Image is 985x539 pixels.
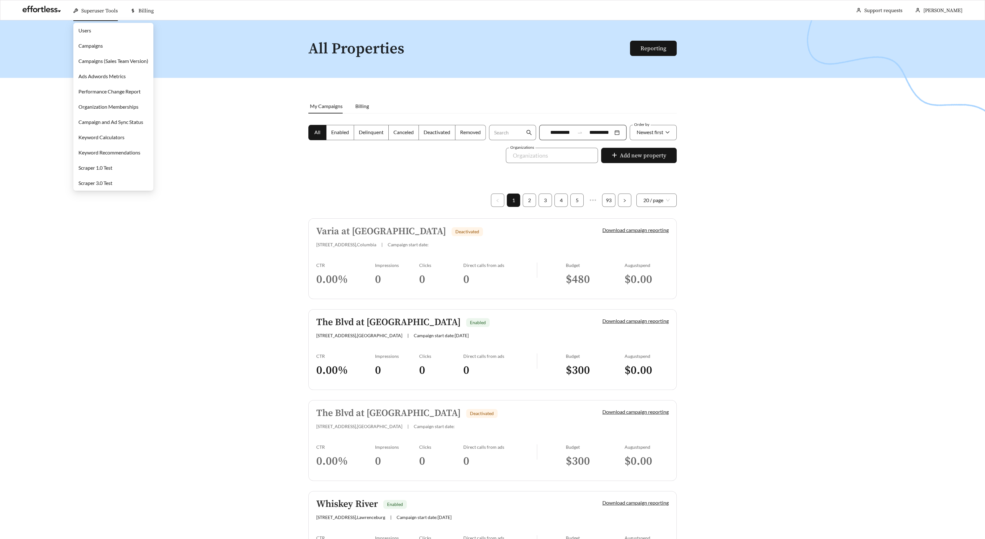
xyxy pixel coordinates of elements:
li: 93 [602,194,615,207]
h3: 0 [419,454,463,468]
div: Impressions [375,263,419,268]
div: Page Size [636,194,677,207]
div: Clicks [419,444,463,450]
a: Campaigns (Sales Team Version) [78,58,148,64]
div: August spend [625,353,669,359]
h3: 0.00 % [316,363,375,378]
h1: All Properties [308,41,631,58]
div: August spend [625,263,669,268]
span: [PERSON_NAME] [923,7,962,14]
span: | [407,424,409,429]
h5: The Blvd at [GEOGRAPHIC_DATA] [316,408,461,419]
span: 20 / page [643,194,670,207]
h3: $ 300 [566,363,625,378]
li: 1 [507,194,520,207]
button: Reporting [630,41,677,56]
a: 5 [571,194,583,207]
a: Support requests [864,7,902,14]
a: Reporting [640,45,666,52]
span: Removed [460,129,481,135]
span: right [623,199,627,202]
span: My Campaigns [310,103,343,109]
div: August spend [625,444,669,450]
a: Download campaign reporting [602,409,669,415]
a: Download campaign reporting [602,227,669,233]
img: line [537,353,537,369]
img: line [537,263,537,278]
a: Scraper 3.0 Test [78,180,112,186]
h3: $ 0.00 [625,363,669,378]
button: right [618,194,631,207]
a: Campaign and Ad Sync Status [78,119,143,125]
h3: 0 [375,363,419,378]
span: Enabled [331,129,349,135]
span: swap-right [577,130,583,135]
div: CTR [316,444,375,450]
h3: 0 [463,272,537,287]
li: 3 [539,194,552,207]
h3: $ 0.00 [625,272,669,287]
a: 3 [539,194,552,207]
li: 5 [570,194,584,207]
h3: 0 [463,363,537,378]
h5: The Blvd at [GEOGRAPHIC_DATA] [316,317,461,328]
h3: 0 [375,272,419,287]
span: [STREET_ADDRESS] , [GEOGRAPHIC_DATA] [316,424,402,429]
div: Direct calls from ads [463,353,537,359]
h5: Whiskey River [316,499,378,509]
h3: $ 300 [566,454,625,468]
h3: 0 [463,454,537,468]
span: Campaign start date: [DATE] [397,515,452,520]
li: Next Page [618,194,631,207]
span: Deactivated [455,229,479,234]
h3: 0.00 % [316,272,375,287]
div: Clicks [419,353,463,359]
li: Previous Page [491,194,504,207]
h3: 0 [419,363,463,378]
span: Superuser Tools [81,8,118,14]
span: Deactivated [424,129,450,135]
span: | [390,515,392,520]
a: 93 [602,194,615,207]
h5: Varia at [GEOGRAPHIC_DATA] [316,226,446,237]
li: 4 [554,194,568,207]
div: Direct calls from ads [463,263,537,268]
a: Users [78,27,91,33]
button: plusAdd new property [601,148,677,163]
a: Campaigns [78,43,103,49]
span: Deactivated [470,411,494,416]
a: Download campaign reporting [602,500,669,506]
img: line [537,444,537,460]
a: Organization Memberships [78,104,138,110]
span: Campaign start date: [DATE] [414,333,469,338]
span: left [496,199,499,202]
span: Billing [355,103,369,109]
div: Budget [566,353,625,359]
span: | [381,242,383,247]
span: Delinquent [359,129,384,135]
a: Ads Adwords Metrics [78,73,126,79]
span: Enabled [387,501,403,507]
a: Keyword Calculators [78,134,124,140]
div: Clicks [419,263,463,268]
span: All [314,129,320,135]
div: CTR [316,353,375,359]
div: Budget [566,444,625,450]
span: Canceled [393,129,414,135]
h3: 0 [419,272,463,287]
h3: $ 0.00 [625,454,669,468]
span: search [526,130,532,135]
span: | [407,333,409,338]
span: Enabled [470,320,486,325]
div: CTR [316,263,375,268]
span: [STREET_ADDRESS] , Columbia [316,242,376,247]
span: Campaign start date: [388,242,429,247]
a: 4 [555,194,567,207]
span: [STREET_ADDRESS] , Lawrenceburg [316,515,385,520]
div: Budget [566,263,625,268]
a: The Blvd at [GEOGRAPHIC_DATA]Enabled[STREET_ADDRESS],[GEOGRAPHIC_DATA]|Campaign start date:[DATE]... [308,309,677,390]
span: [STREET_ADDRESS] , [GEOGRAPHIC_DATA] [316,333,402,338]
h3: $ 480 [566,272,625,287]
span: ••• [586,194,600,207]
h3: 0 [375,454,419,468]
